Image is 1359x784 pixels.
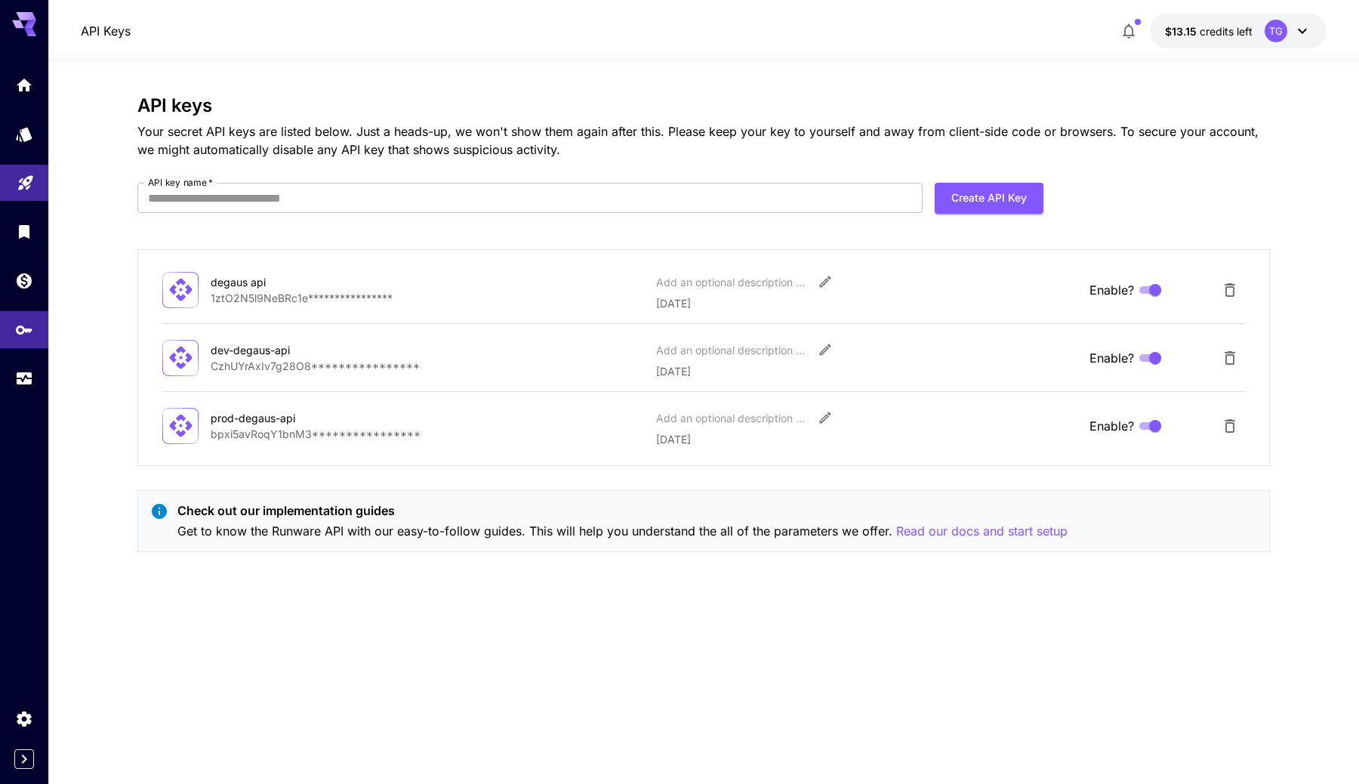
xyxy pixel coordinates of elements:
a: API Keys [81,22,131,40]
div: Models [15,125,33,144]
p: Get to know the Runware API with our easy-to-follow guides. This will help you understand the all... [177,522,1068,541]
div: dev-degaus-api [211,342,362,358]
button: Delete API Key [1215,275,1245,305]
div: Home [15,76,33,94]
button: Delete API Key [1215,343,1245,373]
label: API key name [148,176,213,189]
div: prod-degaus-api [211,410,362,426]
p: Your secret API keys are listed below. Just a heads-up, we won't show them again after this. Plea... [137,122,1270,159]
div: Add an optional description or comment [656,410,807,426]
div: Add an optional description or comment [656,274,807,290]
div: $13.1483 [1165,23,1253,39]
div: Usage [15,369,33,388]
nav: breadcrumb [81,22,131,40]
span: Enable? [1089,349,1134,367]
button: Expand sidebar [14,749,34,769]
div: Library [15,222,33,241]
p: [DATE] [656,431,1077,447]
span: Enable? [1089,281,1134,299]
div: Add an optional description or comment [656,342,807,358]
span: credits left [1200,25,1253,38]
div: TG [1265,20,1287,42]
div: degaus api [211,274,362,290]
p: [DATE] [656,363,1077,379]
span: $13.15 [1165,25,1200,38]
p: Check out our implementation guides [177,502,1068,520]
div: Wallet [15,271,33,290]
button: Create API Key [935,183,1043,214]
button: Edit [812,268,839,295]
div: Settings [15,709,33,728]
p: [DATE] [656,295,1077,311]
button: Read our docs and start setup [896,522,1068,541]
button: Delete API Key [1215,411,1245,441]
div: Playground [17,168,35,187]
button: Edit [812,404,839,431]
h3: API keys [137,95,1270,116]
button: $13.1483TG [1150,14,1327,48]
span: Enable? [1089,417,1134,435]
div: API Keys [15,316,33,335]
button: Edit [812,336,839,363]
